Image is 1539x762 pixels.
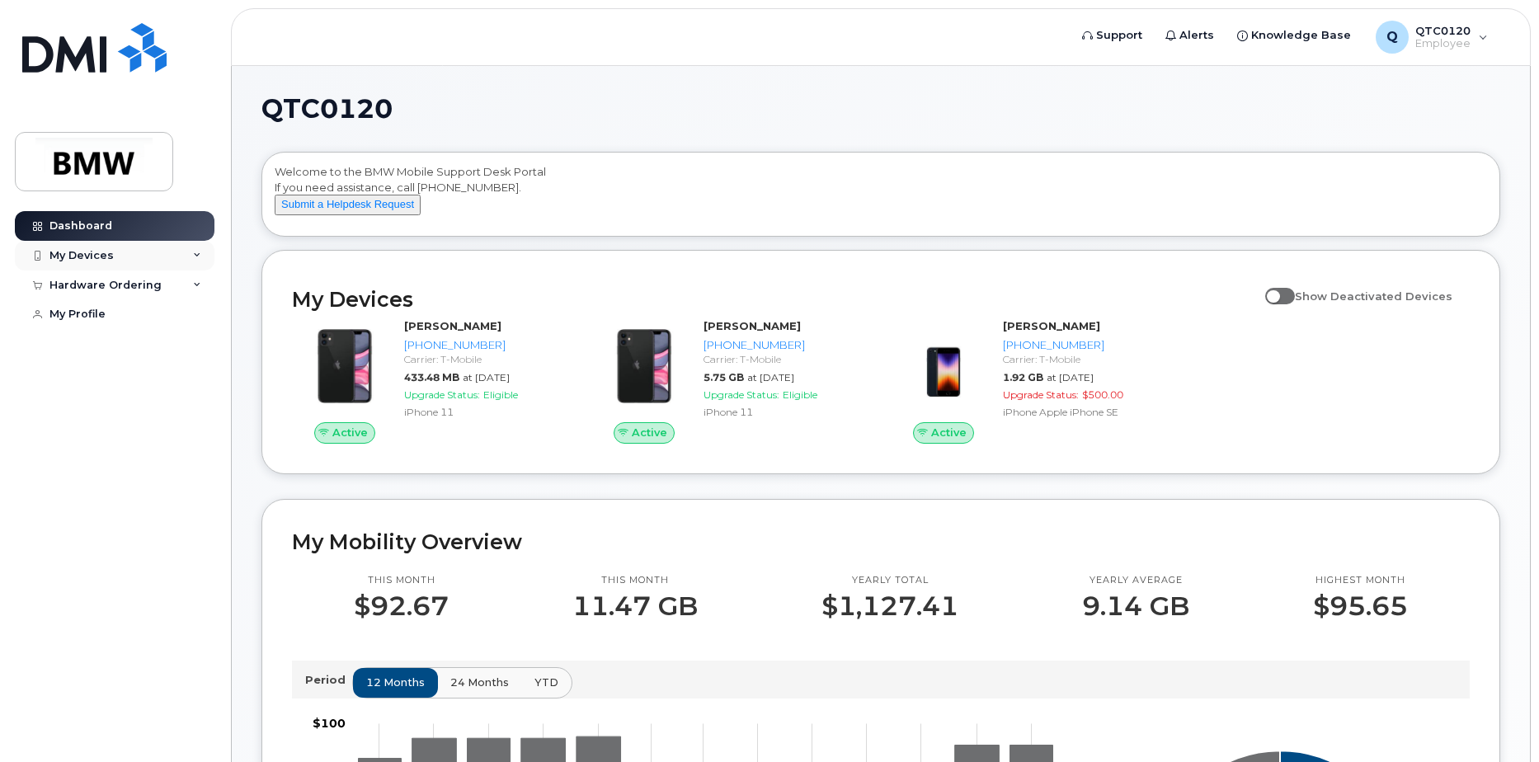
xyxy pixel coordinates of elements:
[1003,388,1079,401] span: Upgrade Status:
[534,675,558,690] span: YTD
[1003,319,1100,332] strong: [PERSON_NAME]
[404,352,565,366] div: Carrier: T-Mobile
[1003,371,1043,383] span: 1.92 GB
[704,319,801,332] strong: [PERSON_NAME]
[704,405,864,419] div: iPhone 11
[591,318,871,444] a: Active[PERSON_NAME][PHONE_NUMBER]Carrier: T-Mobile5.75 GBat [DATE]Upgrade Status:EligibleiPhone 11
[1003,352,1164,366] div: Carrier: T-Mobile
[292,529,1470,554] h2: My Mobility Overview
[305,672,352,688] p: Period
[1295,289,1452,303] span: Show Deactivated Devices
[1467,690,1527,750] iframe: Messenger Launcher
[821,574,958,587] p: Yearly total
[404,319,501,332] strong: [PERSON_NAME]
[1265,280,1278,294] input: Show Deactivated Devices
[305,327,384,406] img: iPhone_11.jpg
[572,591,698,621] p: 11.47 GB
[704,371,744,383] span: 5.75 GB
[354,591,449,621] p: $92.67
[483,388,518,401] span: Eligible
[904,327,983,406] img: image20231002-3703462-10zne2t.jpeg
[747,371,794,383] span: at [DATE]
[931,425,967,440] span: Active
[292,318,572,444] a: Active[PERSON_NAME][PHONE_NUMBER]Carrier: T-Mobile433.48 MBat [DATE]Upgrade Status:EligibleiPhone 11
[1003,337,1164,353] div: [PHONE_NUMBER]
[632,425,667,440] span: Active
[313,716,346,731] tspan: $100
[354,574,449,587] p: This month
[605,327,684,406] img: iPhone_11.jpg
[704,388,779,401] span: Upgrade Status:
[1082,388,1123,401] span: $500.00
[1047,371,1094,383] span: at [DATE]
[1003,405,1164,419] div: iPhone Apple iPhone SE
[332,425,368,440] span: Active
[404,337,565,353] div: [PHONE_NUMBER]
[292,287,1257,312] h2: My Devices
[261,96,393,121] span: QTC0120
[1082,591,1189,621] p: 9.14 GB
[404,371,459,383] span: 433.48 MB
[275,195,421,215] button: Submit a Helpdesk Request
[821,591,958,621] p: $1,127.41
[463,371,510,383] span: at [DATE]
[783,388,817,401] span: Eligible
[704,337,864,353] div: [PHONE_NUMBER]
[1082,574,1189,587] p: Yearly average
[275,164,1487,230] div: Welcome to the BMW Mobile Support Desk Portal If you need assistance, call [PHONE_NUMBER].
[404,388,480,401] span: Upgrade Status:
[1313,591,1408,621] p: $95.65
[704,352,864,366] div: Carrier: T-Mobile
[275,197,421,210] a: Submit a Helpdesk Request
[1313,574,1408,587] p: Highest month
[404,405,565,419] div: iPhone 11
[891,318,1170,444] a: Active[PERSON_NAME][PHONE_NUMBER]Carrier: T-Mobile1.92 GBat [DATE]Upgrade Status:$500.00iPhone Ap...
[450,675,509,690] span: 24 months
[572,574,698,587] p: This month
